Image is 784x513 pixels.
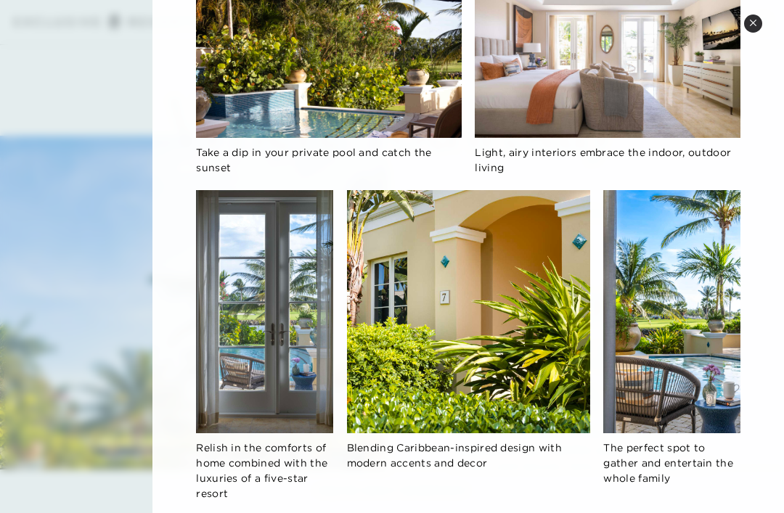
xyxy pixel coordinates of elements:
span: Blending Caribbean-inspired design with modern accents and decor [347,441,562,469]
iframe: Qualified Messenger [717,446,784,513]
span: Relish in the comforts of home combined with the luxuries of a five-star resort [196,441,327,500]
span: The perfect spot to gather and entertain the whole family [603,441,733,485]
span: Light, airy interiors embrace the indoor, outdoor living [475,146,731,174]
span: Take a dip in your private pool and catch the sunset [196,146,431,174]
